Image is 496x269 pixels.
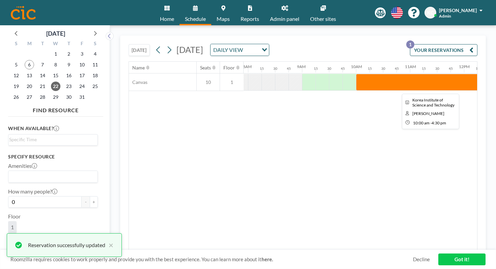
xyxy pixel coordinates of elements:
div: 11AM [405,64,416,69]
span: Thursday, October 30, 2025 [64,92,74,102]
div: Search for option [8,171,98,182]
h3: Specify resource [8,154,98,160]
span: Thursday, October 9, 2025 [64,60,74,69]
div: 15 [368,66,372,71]
span: Tuesday, October 7, 2025 [38,60,47,69]
div: 30 [381,66,385,71]
span: Wednesday, October 15, 2025 [51,71,60,80]
div: [DATE] [46,29,65,38]
span: Saturday, October 25, 2025 [90,82,100,91]
span: Wednesday, October 29, 2025 [51,92,60,102]
input: Search for option [245,46,258,54]
span: 10:00 AM [413,120,430,125]
label: Floor [8,213,21,220]
button: + [90,196,98,208]
div: Search for option [8,134,98,145]
span: Kimberlee Cook [412,111,444,116]
div: S [10,40,23,49]
input: Search for option [9,172,94,181]
span: Reports [241,16,259,22]
span: 10 [197,79,220,85]
span: Thursday, October 16, 2025 [64,71,74,80]
span: DAILY VIEW [212,46,244,54]
span: Sunday, October 5, 2025 [11,60,21,69]
p: 1 [406,40,414,49]
span: Admin panel [270,16,299,22]
span: Canvas [129,79,147,85]
span: Sunday, October 19, 2025 [11,82,21,91]
a: Decline [413,256,430,263]
span: Tuesday, October 28, 2025 [38,92,47,102]
span: Saturday, October 11, 2025 [90,60,100,69]
div: F [75,40,88,49]
span: Schedule [185,16,206,22]
button: YOUR RESERVATIONS1 [410,44,477,56]
div: S [88,40,102,49]
button: [DATE] [129,44,150,56]
span: 1 [220,79,244,85]
span: [DATE] [176,44,203,55]
div: T [62,40,75,49]
input: Search for option [9,136,94,143]
span: Admin [439,13,451,19]
span: [PERSON_NAME] [439,7,477,13]
span: - [430,120,432,125]
div: Search for option [211,44,269,56]
span: Friday, October 31, 2025 [77,92,87,102]
label: Amenities [8,162,37,169]
div: 8AM [243,64,252,69]
div: 15 [476,66,480,71]
span: Saturday, October 4, 2025 [90,49,100,59]
div: Seats [200,65,211,71]
div: 30 [273,66,277,71]
span: Tuesday, October 21, 2025 [38,82,47,91]
span: Sunday, October 12, 2025 [11,71,21,80]
span: 1 [11,224,14,230]
div: Name [132,65,145,71]
button: close [105,241,113,249]
span: Friday, October 17, 2025 [77,71,87,80]
div: 15 [314,66,318,71]
div: T [36,40,49,49]
span: Monday, October 13, 2025 [25,71,34,80]
span: Wednesday, October 1, 2025 [51,49,60,59]
div: Reservation successfully updated [28,241,105,249]
div: 9AM [297,64,306,69]
label: How many people? [8,188,57,195]
span: Friday, October 3, 2025 [77,49,87,59]
h4: FIND RESOURCE [8,104,103,114]
span: Friday, October 10, 2025 [77,60,87,69]
span: Other sites [310,16,336,22]
span: Korea Institute of Science and Technology [412,97,454,108]
div: 15 [260,66,264,71]
div: Floor [223,65,235,71]
div: W [49,40,62,49]
div: 10AM [351,64,362,69]
div: M [23,40,36,49]
div: 30 [327,66,331,71]
span: Thursday, October 2, 2025 [64,49,74,59]
span: Saturday, October 18, 2025 [90,71,100,80]
div: 30 [435,66,439,71]
span: Roomzilla requires cookies to work properly and provide you with the best experience. You can lea... [10,256,413,263]
div: 15 [422,66,426,71]
a: Got it! [438,253,486,265]
img: organization-logo [11,6,36,20]
span: KC [427,10,434,16]
span: Monday, October 27, 2025 [25,92,34,102]
span: Sunday, October 26, 2025 [11,92,21,102]
span: Wednesday, October 22, 2025 [51,82,60,91]
span: Monday, October 6, 2025 [25,60,34,69]
span: Thursday, October 23, 2025 [64,82,74,91]
div: 45 [395,66,399,71]
a: here. [261,256,273,262]
span: Maps [217,16,230,22]
div: 45 [341,66,345,71]
span: Wednesday, October 8, 2025 [51,60,60,69]
span: 4:30 PM [432,120,446,125]
div: 12PM [459,64,470,69]
span: Tuesday, October 14, 2025 [38,71,47,80]
span: Friday, October 24, 2025 [77,82,87,91]
span: Home [160,16,174,22]
span: Monday, October 20, 2025 [25,82,34,91]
